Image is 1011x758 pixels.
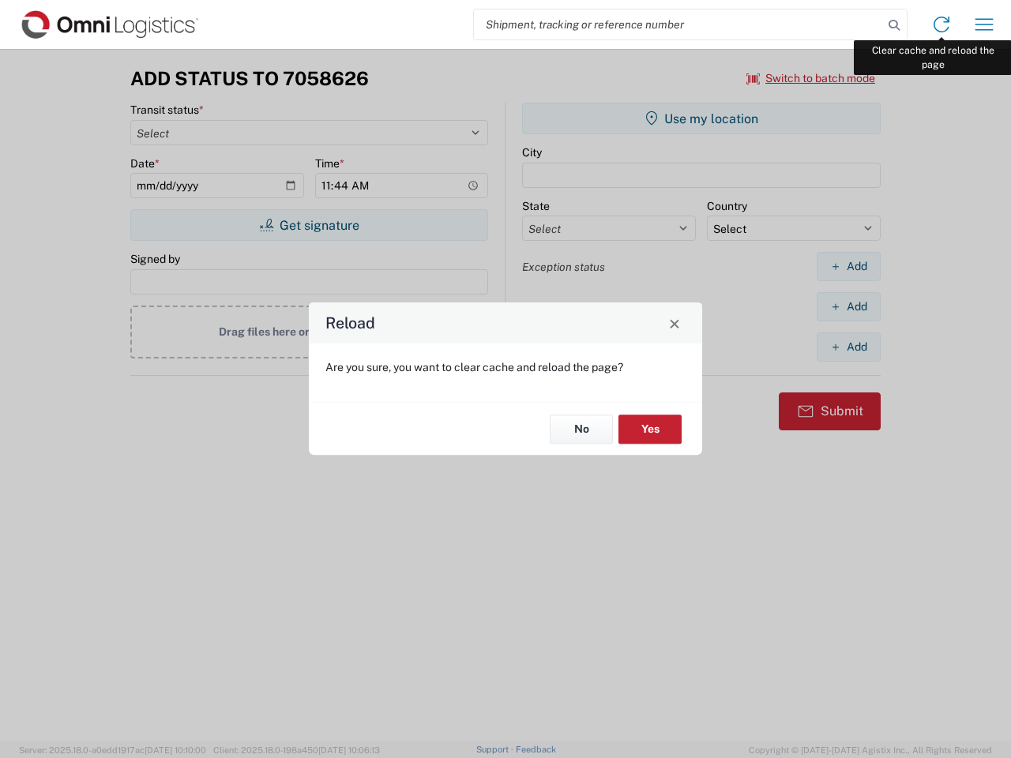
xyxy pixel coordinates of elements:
button: Yes [618,415,682,444]
p: Are you sure, you want to clear cache and reload the page? [325,360,686,374]
h4: Reload [325,312,375,335]
button: Close [663,312,686,334]
input: Shipment, tracking or reference number [474,9,883,39]
button: No [550,415,613,444]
